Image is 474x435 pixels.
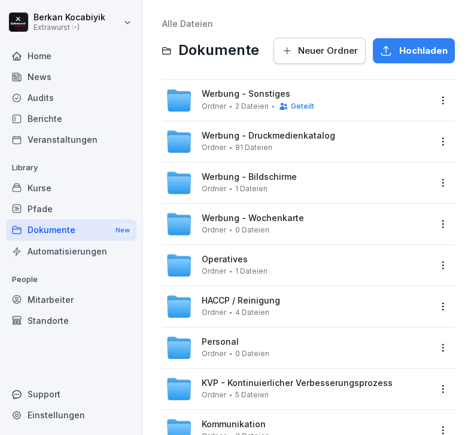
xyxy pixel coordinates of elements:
[166,252,430,278] a: OperativesOrdner1 Dateien
[202,350,226,358] span: Ordner
[235,391,269,399] span: 5 Dateien
[202,131,335,141] span: Werbung - Druckmedienkatalog
[235,308,269,317] span: 4 Dateien
[274,38,366,64] button: Neuer Ordner
[202,226,226,234] span: Ordner
[235,185,268,193] span: 1 Dateien
[113,223,133,237] div: New
[235,267,268,275] span: 1 Dateien
[6,270,136,289] p: People
[166,293,430,320] a: HACCP / ReinigungOrdner4 Dateien
[235,226,269,234] span: 0 Dateien
[373,38,455,63] button: Hochladen
[202,185,226,193] span: Ordner
[6,158,136,177] p: Library
[235,102,269,111] span: 2 Dateien
[6,310,136,331] a: Standorte
[6,219,136,241] div: Dokumente
[6,405,136,425] a: Einstellungen
[6,66,136,87] a: News
[6,129,136,150] a: Veranstaltungen
[298,44,358,57] span: Neuer Ordner
[166,128,430,155] a: Werbung - DruckmedienkatalogOrdner81 Dateien
[166,170,430,196] a: Werbung - BildschirmeOrdner1 Dateien
[202,102,226,111] span: Ordner
[202,213,304,223] span: Werbung - Wochenkarte
[202,89,290,99] span: Werbung - Sonstiges
[34,23,105,32] p: Extrawurst :-)
[6,289,136,310] a: Mitarbeiter
[6,177,136,198] a: Kurse
[166,335,430,361] a: PersonalOrdner0 Dateien
[202,296,280,306] span: HACCP / Reinigung
[6,108,136,129] a: Berichte
[6,219,136,241] a: DokumenteNew
[235,143,272,152] span: 81 Dateien
[178,42,259,59] span: Dokumente
[6,384,136,405] div: Support
[202,143,226,152] span: Ordner
[162,19,213,29] a: Alle Dateien
[6,198,136,219] a: Pfade
[202,255,248,265] span: Operatives
[6,45,136,66] a: Home
[202,267,226,275] span: Ordner
[235,350,269,358] span: 0 Dateien
[291,102,314,111] span: Geteilt
[166,211,430,237] a: Werbung - WochenkarteOrdner0 Dateien
[34,13,105,23] p: Berkan Kocabiyik
[6,87,136,108] a: Audits
[6,241,136,262] a: Automatisierungen
[202,337,239,347] span: Personal
[166,376,430,402] a: KVP - Kontinuierlicher VerbesserungsprozessOrdner5 Dateien
[202,419,266,430] span: Kommunikation
[202,308,226,317] span: Ordner
[166,87,430,114] a: Werbung - SonstigesOrdner2 DateienGeteilt
[399,44,448,57] span: Hochladen
[202,172,297,182] span: Werbung - Bildschirme
[202,378,393,388] span: KVP - Kontinuierlicher Verbesserungsprozess
[202,391,226,399] span: Ordner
